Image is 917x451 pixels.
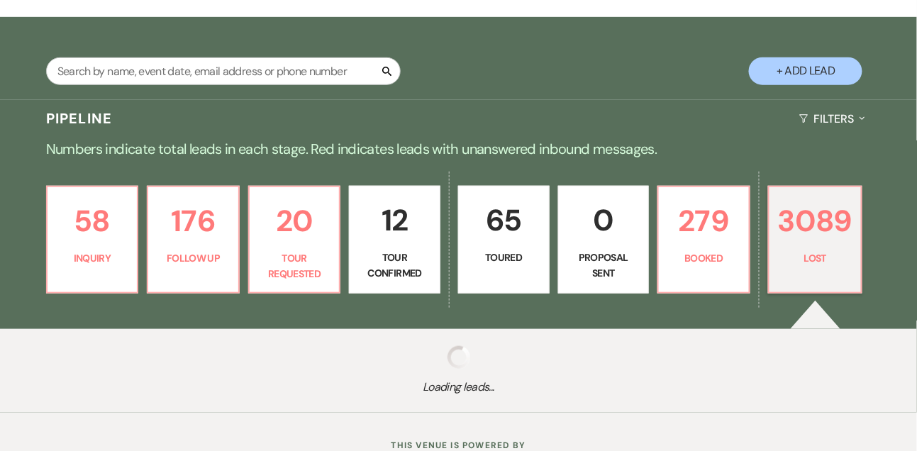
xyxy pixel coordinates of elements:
[667,250,740,266] p: Booked
[46,379,872,396] span: Loading leads...
[46,186,139,294] a: 58Inquiry
[258,250,331,282] p: Tour Requested
[248,186,341,294] a: 20Tour Requested
[768,186,862,294] a: 3089Lost
[467,250,540,265] p: Toured
[448,346,470,369] img: loading spinner
[157,197,230,245] p: 176
[46,57,401,85] input: Search by name, event date, email address or phone number
[778,250,852,266] p: Lost
[258,197,331,245] p: 20
[794,100,871,138] button: Filters
[349,186,440,294] a: 12Tour Confirmed
[56,197,129,245] p: 58
[749,57,862,85] button: + Add Lead
[458,186,550,294] a: 65Toured
[358,196,431,244] p: 12
[358,250,431,282] p: Tour Confirmed
[46,108,113,128] h3: Pipeline
[558,186,650,294] a: 0Proposal Sent
[567,250,640,282] p: Proposal Sent
[56,250,129,266] p: Inquiry
[157,250,230,266] p: Follow Up
[667,197,740,245] p: 279
[567,196,640,244] p: 0
[778,197,852,245] p: 3089
[147,186,240,294] a: 176Follow Up
[467,196,540,244] p: 65
[657,186,750,294] a: 279Booked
